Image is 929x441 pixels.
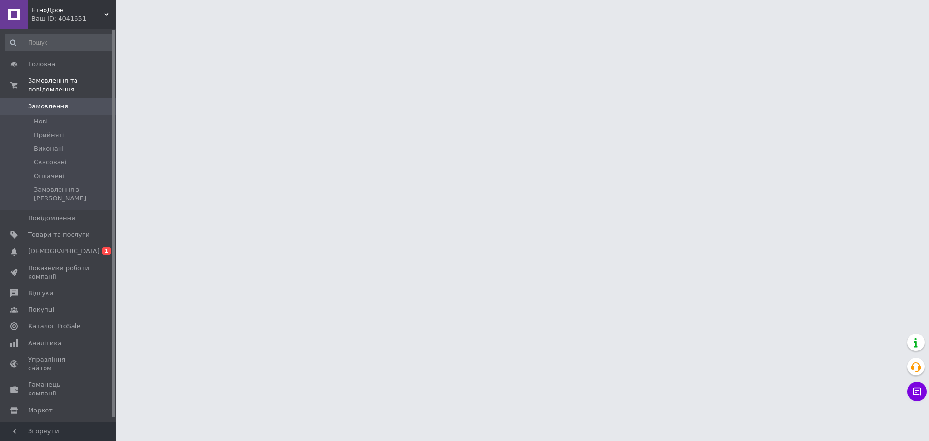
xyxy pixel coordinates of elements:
[28,230,90,239] span: Товари та послуги
[31,15,116,23] div: Ваш ID: 4041651
[28,102,68,111] span: Замовлення
[28,305,54,314] span: Покупці
[28,289,53,298] span: Відгуки
[5,34,114,51] input: Пошук
[34,172,64,181] span: Оплачені
[28,355,90,373] span: Управління сайтом
[34,185,113,203] span: Замовлення з [PERSON_NAME]
[34,144,64,153] span: Виконані
[28,76,116,94] span: Замовлення та повідомлення
[28,406,53,415] span: Маркет
[28,339,61,348] span: Аналітика
[28,214,75,223] span: Повідомлення
[102,247,111,255] span: 1
[34,158,67,167] span: Скасовані
[31,6,104,15] span: ЕтноДрон
[34,117,48,126] span: Нові
[28,60,55,69] span: Головна
[34,131,64,139] span: Прийняті
[28,380,90,398] span: Гаманець компанії
[28,264,90,281] span: Показники роботи компанії
[28,247,100,256] span: [DEMOGRAPHIC_DATA]
[907,382,927,401] button: Чат з покупцем
[28,322,80,331] span: Каталог ProSale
